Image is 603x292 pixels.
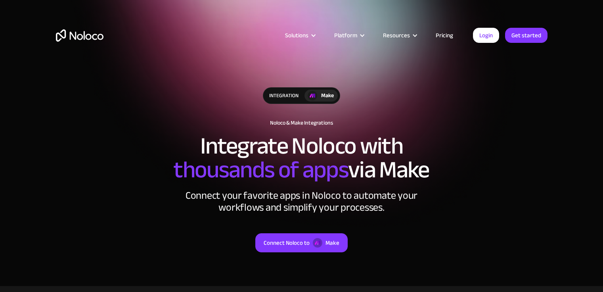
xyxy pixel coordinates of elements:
[324,30,373,40] div: Platform
[383,30,410,40] div: Resources
[56,29,103,42] a: home
[264,238,310,248] div: Connect Noloco to
[334,30,357,40] div: Platform
[473,28,499,43] a: Login
[174,148,348,192] span: thousands of apps
[285,30,308,40] div: Solutions
[321,91,334,100] div: Make
[183,190,421,213] div: Connect your favorite apps in Noloco to automate your workflows and simplify your processes.
[56,120,547,126] h1: Noloco & Make Integrations
[325,238,339,248] div: Make
[255,233,348,252] a: Connect Noloco toMake
[426,30,463,40] a: Pricing
[56,134,547,182] h2: Integrate Noloco with via Make
[373,30,426,40] div: Resources
[505,28,547,43] a: Get started
[275,30,324,40] div: Solutions
[263,88,304,104] div: integration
